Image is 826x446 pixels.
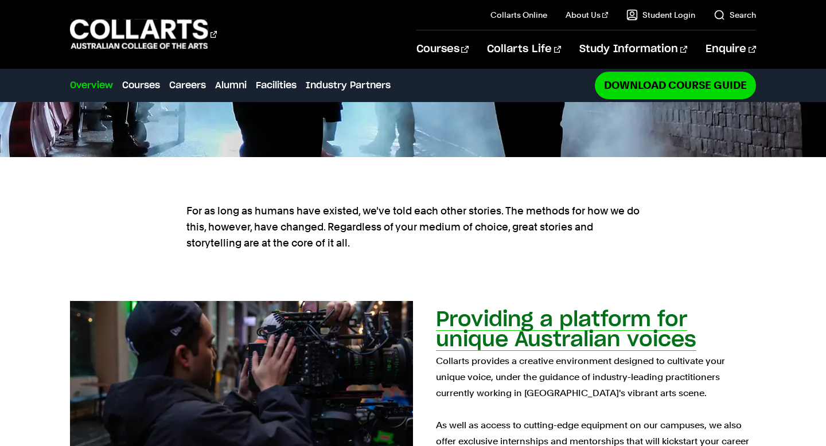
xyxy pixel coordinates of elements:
[706,30,755,68] a: Enquire
[186,203,640,251] p: For as long as humans have existed, we've told each other stories. The methods for how we do this...
[416,30,469,68] a: Courses
[122,79,160,92] a: Courses
[70,18,217,50] div: Go to homepage
[70,79,113,92] a: Overview
[626,9,695,21] a: Student Login
[306,79,391,92] a: Industry Partners
[256,79,297,92] a: Facilities
[566,9,608,21] a: About Us
[595,72,756,99] a: Download Course Guide
[487,30,561,68] a: Collarts Life
[714,9,756,21] a: Search
[215,79,247,92] a: Alumni
[436,310,696,350] h2: Providing a platform for unique Australian voices
[490,9,547,21] a: Collarts Online
[579,30,687,68] a: Study Information
[169,79,206,92] a: Careers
